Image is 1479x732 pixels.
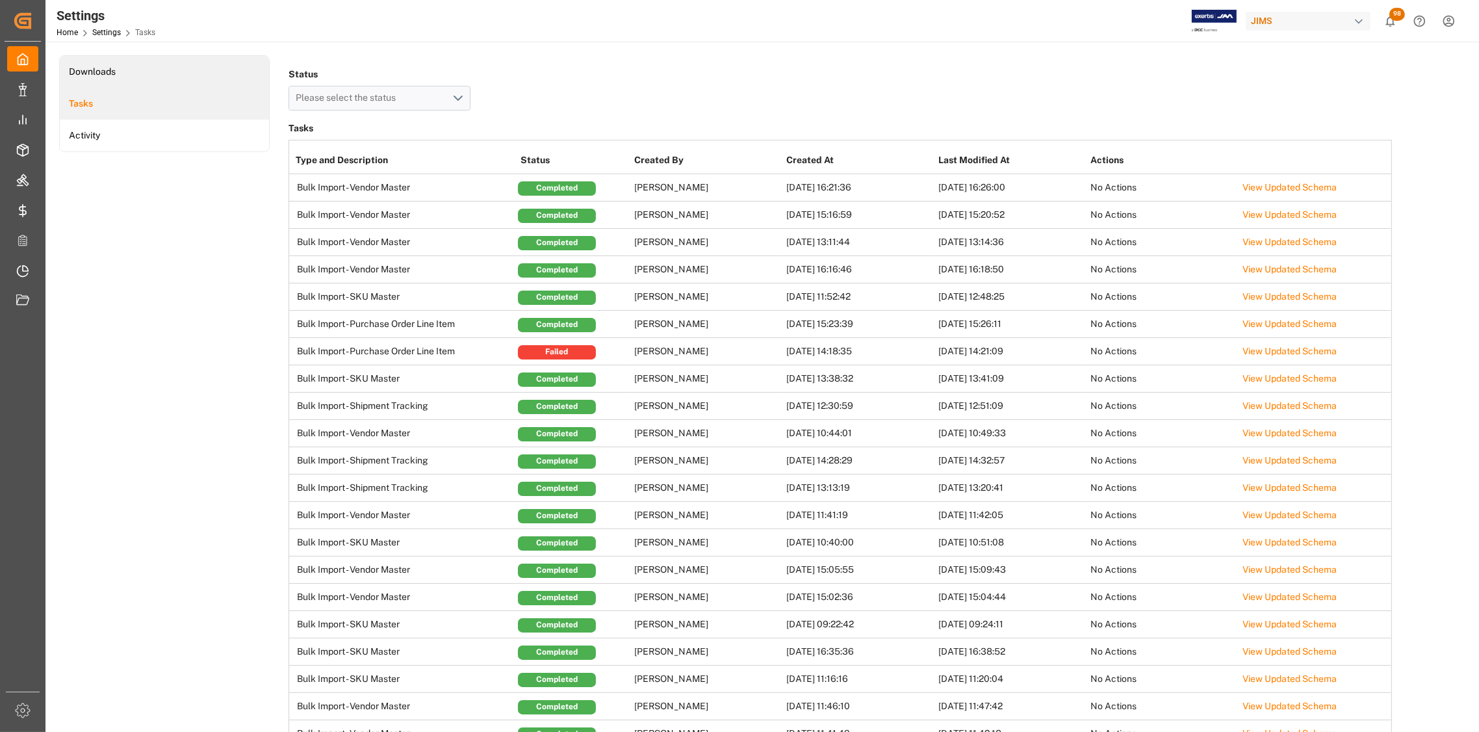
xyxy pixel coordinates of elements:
td: [DATE] 11:16:16 [783,666,935,693]
div: Failed [518,345,596,359]
span: No Actions [1090,264,1137,274]
td: [DATE] 12:30:59 [783,393,935,420]
td: [PERSON_NAME] [631,283,783,311]
span: No Actions [1090,701,1137,711]
td: [DATE] 15:09:43 [935,556,1087,584]
a: View Updated Schema [1242,646,1337,657]
td: [DATE] 15:16:59 [783,202,935,229]
td: Bulk Import - Vendor Master [289,256,517,283]
td: [PERSON_NAME] [631,475,783,502]
a: View Updated Schema [1242,291,1337,302]
span: No Actions [1090,319,1137,329]
td: [DATE] 14:28:29 [783,447,935,475]
a: Tasks [60,88,269,120]
td: [PERSON_NAME] [631,611,783,638]
td: [PERSON_NAME] [631,666,783,693]
span: No Actions [1090,209,1137,220]
button: JIMS [1246,8,1376,33]
td: [DATE] 15:26:11 [935,311,1087,338]
td: [PERSON_NAME] [631,202,783,229]
div: Completed [518,400,596,414]
button: Help Center [1405,7,1434,36]
span: No Actions [1090,291,1137,302]
th: Created At [783,147,935,174]
a: View Updated Schema [1242,373,1337,384]
span: No Actions [1090,455,1137,465]
td: [DATE] 16:38:52 [935,638,1087,666]
div: Settings [57,6,155,25]
td: Bulk Import - Vendor Master [289,420,517,447]
td: [DATE] 16:26:00 [935,174,1087,202]
div: Completed [518,700,596,714]
span: 98 [1389,8,1405,21]
td: [DATE] 09:24:11 [935,611,1087,638]
td: [PERSON_NAME] [631,229,783,256]
a: View Updated Schema [1242,673,1337,684]
td: [DATE] 15:05:55 [783,556,935,584]
td: [DATE] 13:20:41 [935,475,1087,502]
td: [PERSON_NAME] [631,693,783,720]
h4: Status [289,65,470,83]
div: Completed [518,291,596,305]
span: No Actions [1090,346,1137,356]
div: Completed [518,181,596,196]
td: [DATE] 11:46:10 [783,693,935,720]
td: [PERSON_NAME] [631,638,783,666]
a: View Updated Schema [1242,209,1337,220]
td: Bulk Import - SKU Master [289,529,517,556]
span: Please select the status [296,92,403,103]
div: Completed [518,509,596,523]
td: Bulk Import - SKU Master [289,611,517,638]
td: [DATE] 13:11:44 [783,229,935,256]
td: [PERSON_NAME] [631,556,783,584]
div: Completed [518,536,596,551]
div: Completed [518,318,596,332]
td: [DATE] 14:21:09 [935,338,1087,365]
span: No Actions [1090,182,1137,192]
a: View Updated Schema [1242,319,1337,329]
td: [DATE] 09:22:42 [783,611,935,638]
span: No Actions [1090,400,1137,411]
a: View Updated Schema [1242,592,1337,602]
span: No Actions [1090,482,1137,493]
button: show 98 new notifications [1376,7,1405,36]
a: Activity [60,120,269,151]
td: Bulk Import - Vendor Master [289,229,517,256]
div: Completed [518,646,596,660]
span: No Actions [1090,646,1137,657]
td: Bulk Import - SKU Master [289,365,517,393]
td: [DATE] 11:42:05 [935,502,1087,529]
span: No Actions [1090,373,1137,384]
td: [DATE] 10:49:33 [935,420,1087,447]
th: Status [517,147,631,174]
a: View Updated Schema [1242,564,1337,575]
span: No Actions [1090,510,1137,520]
td: [DATE] 15:04:44 [935,584,1087,611]
td: [DATE] 10:51:08 [935,529,1087,556]
td: [DATE] 11:20:04 [935,666,1087,693]
th: Created By [631,147,783,174]
th: Actions [1087,147,1239,174]
td: [PERSON_NAME] [631,256,783,283]
td: [PERSON_NAME] [631,502,783,529]
a: View Updated Schema [1242,428,1337,438]
td: [DATE] 13:38:32 [783,365,935,393]
a: View Updated Schema [1242,537,1337,547]
td: [DATE] 10:44:01 [783,420,935,447]
a: Home [57,28,78,37]
a: Downloads [60,56,269,88]
a: View Updated Schema [1242,701,1337,711]
div: Completed [518,209,596,223]
a: View Updated Schema [1242,346,1337,356]
td: [DATE] 13:41:09 [935,365,1087,393]
a: View Updated Schema [1242,237,1337,247]
div: JIMS [1246,12,1370,31]
td: Bulk Import - Purchase Order Line Item [289,311,517,338]
td: [PERSON_NAME] [631,447,783,475]
td: Bulk Import - Shipment Tracking [289,393,517,420]
span: No Actions [1090,537,1137,547]
td: Bulk Import - Vendor Master [289,584,517,611]
td: Bulk Import - Purchase Order Line Item [289,338,517,365]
